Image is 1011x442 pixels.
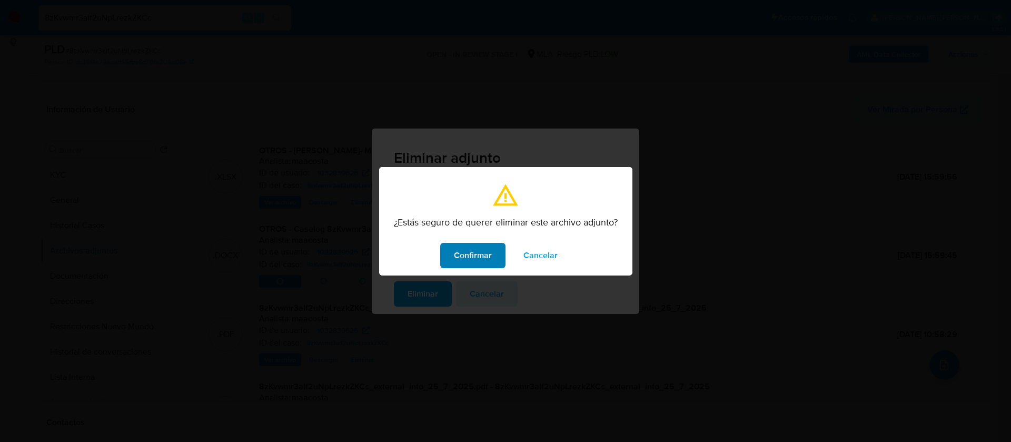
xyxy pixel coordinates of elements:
p: ¿Estás seguro de querer eliminar este archivo adjunto? [394,217,618,228]
span: Cancelar [523,244,558,267]
button: modal_confirmation.confirm [440,243,506,268]
div: modal_confirmation.title [379,167,632,276]
span: Confirmar [454,244,492,267]
button: modal_confirmation.cancel [510,243,571,268]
